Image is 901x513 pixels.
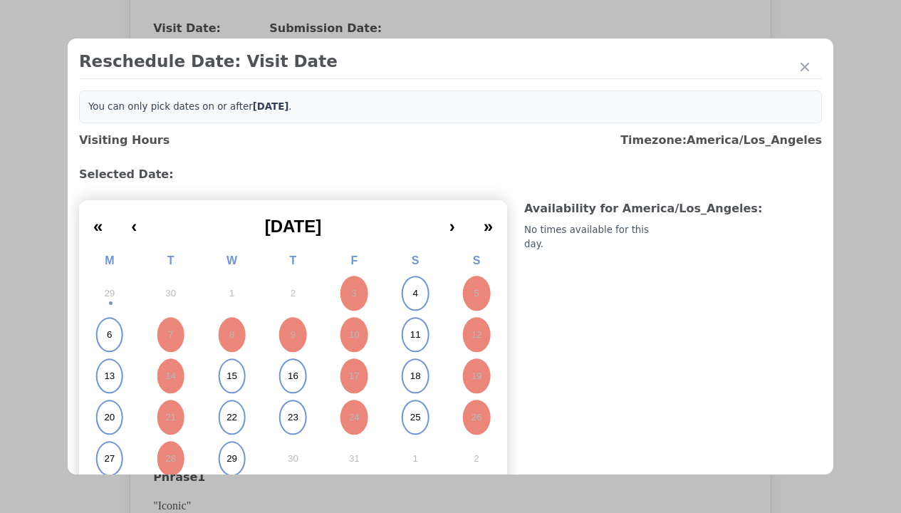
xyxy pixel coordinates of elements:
[288,411,298,424] abbr: October 23, 2025
[107,328,112,341] abbr: October 6, 2025
[412,287,417,300] abbr: October 4, 2025
[385,314,446,356] button: October 11, 2025
[446,314,507,356] button: October 12, 2025
[263,273,324,314] button: October 2, 2025
[472,411,482,424] abbr: October 26, 2025
[79,356,140,397] button: October 13, 2025
[435,206,469,237] button: ›
[226,254,237,266] abbr: Wednesday
[202,314,263,356] button: October 8, 2025
[323,397,385,438] button: October 24, 2025
[410,328,421,341] abbr: October 11, 2025
[79,132,170,149] h3: Visiting Hours
[104,370,115,383] abbr: October 13, 2025
[288,370,298,383] abbr: October 16, 2025
[323,438,385,480] button: October 31, 2025
[350,254,358,266] abbr: Friday
[104,452,115,465] abbr: October 27, 2025
[263,314,324,356] button: October 9, 2025
[349,370,360,383] abbr: October 17, 2025
[226,370,237,383] abbr: October 15, 2025
[167,254,175,266] abbr: Tuesday
[469,206,507,237] button: »
[229,328,234,341] abbr: October 8, 2025
[104,411,115,424] abbr: October 20, 2025
[226,411,237,424] abbr: October 22, 2025
[165,411,176,424] abbr: October 21, 2025
[79,90,822,123] div: You can only pick dates on or after .
[202,273,263,314] button: October 1, 2025
[412,254,420,266] abbr: Saturday
[117,206,151,237] button: ‹
[140,397,202,438] button: October 21, 2025
[385,397,446,438] button: October 25, 2025
[263,356,324,397] button: October 16, 2025
[323,273,385,314] button: October 3, 2025
[263,438,324,480] button: October 30, 2025
[79,438,140,480] button: October 27, 2025
[291,287,296,300] abbr: October 2, 2025
[165,452,176,465] abbr: October 28, 2025
[446,356,507,397] button: October 19, 2025
[474,452,479,465] abbr: November 2, 2025
[79,397,140,438] button: October 20, 2025
[291,328,296,341] abbr: October 9, 2025
[385,273,446,314] button: October 4, 2025
[352,287,357,300] abbr: October 3, 2025
[226,452,237,465] abbr: October 29, 2025
[79,166,822,183] h3: Selected Date:
[253,101,289,112] b: [DATE]
[140,356,202,397] button: October 14, 2025
[202,356,263,397] button: October 15, 2025
[472,328,482,341] abbr: October 12, 2025
[265,217,322,236] span: [DATE]
[140,273,202,314] button: September 30, 2025
[229,287,234,300] abbr: October 1, 2025
[140,438,202,480] button: October 28, 2025
[412,452,417,465] abbr: November 1, 2025
[385,356,446,397] button: October 18, 2025
[323,314,385,356] button: October 10, 2025
[288,452,298,465] abbr: October 30, 2025
[202,438,263,480] button: October 29, 2025
[446,397,507,438] button: October 26, 2025
[79,273,140,314] button: September 29, 2025
[105,254,114,266] abbr: Monday
[140,314,202,356] button: October 7, 2025
[151,206,434,237] button: [DATE]
[524,200,822,217] h3: Availability for America/Los_Angeles :
[79,314,140,356] button: October 6, 2025
[524,223,670,252] div: No times available for this day.
[290,254,297,266] abbr: Thursday
[263,397,324,438] button: October 23, 2025
[446,438,507,480] button: November 2, 2025
[168,328,173,341] abbr: October 7, 2025
[410,370,421,383] abbr: October 18, 2025
[349,452,360,465] abbr: October 31, 2025
[79,50,822,73] h2: Reschedule Date: Visit Date
[79,206,117,237] button: «
[165,287,176,300] abbr: September 30, 2025
[410,411,421,424] abbr: October 25, 2025
[385,438,446,480] button: November 1, 2025
[165,370,176,383] abbr: October 14, 2025
[202,397,263,438] button: October 22, 2025
[472,370,482,383] abbr: October 19, 2025
[349,411,360,424] abbr: October 24, 2025
[349,328,360,341] abbr: October 10, 2025
[620,132,822,149] h3: Timezone: America/Los_Angeles
[474,287,479,300] abbr: October 5, 2025
[473,254,481,266] abbr: Sunday
[104,287,115,300] abbr: September 29, 2025
[323,356,385,397] button: October 17, 2025
[446,273,507,314] button: October 5, 2025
